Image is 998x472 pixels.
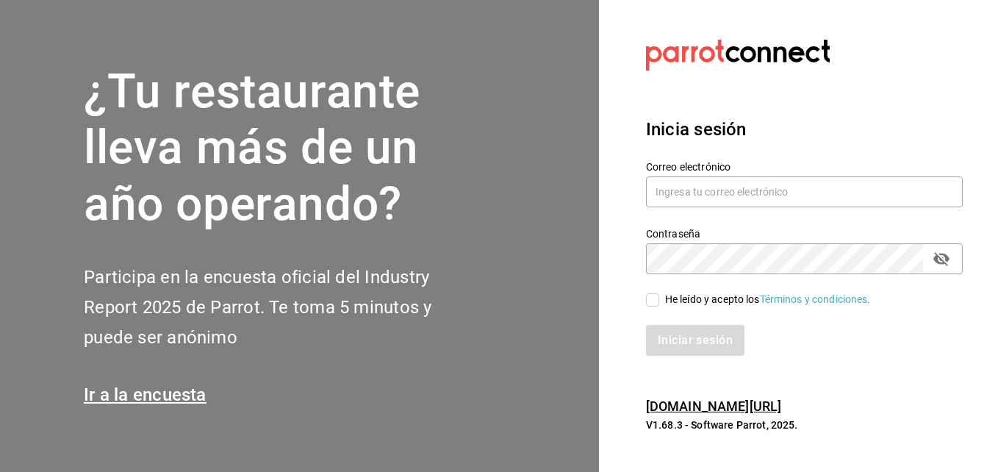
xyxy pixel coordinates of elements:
a: Términos y condiciones. [760,293,871,305]
button: Campo de contraseña [929,246,954,271]
input: Ingresa tu correo electrónico [646,176,963,207]
h1: ¿Tu restaurante lleva más de un año operando? [84,64,481,233]
a: [DOMAIN_NAME][URL] [646,398,781,414]
div: He leído y acepto los [665,292,871,307]
h2: Participa en la encuesta oficial del Industry Report 2025 de Parrot. Te toma 5 minutos y puede se... [84,262,481,352]
p: V1.68.3 - Software Parrot, 2025. [646,418,963,432]
label: Correo electrónico [646,161,963,171]
a: Ir a la encuesta [84,385,207,405]
label: Contraseña [646,228,963,238]
h3: Inicia sesión [646,116,963,143]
